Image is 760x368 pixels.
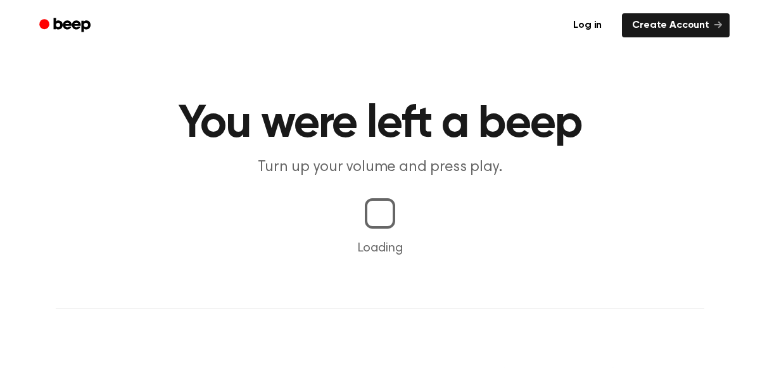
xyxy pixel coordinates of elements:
[622,13,730,37] a: Create Account
[56,101,704,147] h1: You were left a beep
[15,239,745,258] p: Loading
[30,13,102,38] a: Beep
[560,11,614,40] a: Log in
[137,157,623,178] p: Turn up your volume and press play.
